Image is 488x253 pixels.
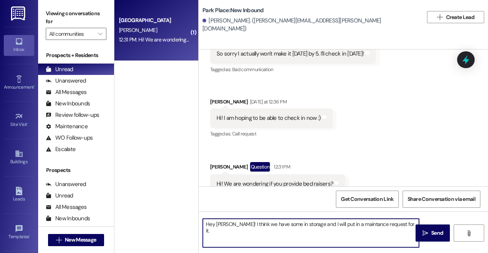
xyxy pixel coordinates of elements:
div: [DATE] at 12:36 PM [248,98,287,106]
div: 12:31 PM: Hi! We are wondering if you provide bed raisers? [119,36,246,43]
div: [PERSON_NAME] [210,98,333,108]
textarea: Hey [PERSON_NAME]! I think we have some in storage and I will put in a maintance request for it. [203,219,419,247]
button: Get Conversation Link [336,191,398,208]
button: Create Lead [427,11,484,23]
div: Unread [46,192,73,200]
div: Maintenance [46,123,88,130]
div: Question [250,162,270,172]
a: Site Visit • [4,110,34,130]
a: Inbox [4,35,34,56]
span: [PERSON_NAME] [119,27,157,33]
div: Prospects [38,166,114,174]
button: Send [416,224,450,242]
div: So sorry I actually won't make it [DATE] by 5. I'll check in [DATE]! [217,50,364,58]
div: All Messages [46,88,87,96]
div: [PERSON_NAME]. ([PERSON_NAME][EMAIL_ADDRESS][PERSON_NAME][DOMAIN_NAME]) [202,17,417,33]
div: Unanswered [46,180,86,188]
div: Tagged as: [210,64,376,75]
a: Buildings [4,147,34,168]
span: Call request [232,130,256,137]
div: Review follow-ups [46,111,99,119]
b: Park Place: New Inbound [202,6,264,14]
a: Leads [4,185,34,205]
i:  [98,31,102,37]
div: Unanswered [46,77,86,85]
input: All communities [49,28,94,40]
i:  [466,230,472,236]
div: Prospects + Residents [38,51,114,59]
span: New Message [65,236,96,244]
span: Share Conversation via email [408,195,475,203]
div: Escalate [46,145,75,153]
div: New Inbounds [46,100,90,108]
div: 12:31 PM [272,163,290,171]
span: Create Lead [446,13,474,21]
div: [PERSON_NAME] [210,162,345,174]
i:  [437,14,443,20]
span: Send [431,229,443,237]
span: • [29,233,30,238]
button: Share Conversation via email [403,191,480,208]
div: New Inbounds [46,215,90,223]
div: All Messages [46,203,87,211]
label: Viewing conversations for [46,8,106,28]
span: Get Conversation Link [341,195,393,203]
i:  [56,237,62,243]
div: [GEOGRAPHIC_DATA] [119,16,189,24]
span: Bad communication [232,66,273,73]
button: New Message [48,234,104,246]
img: ResiDesk Logo [11,6,27,21]
div: Hi! I am hoping to be able to check in now :) [217,114,321,122]
div: Hi! We are wondering if you provide bed raisers? [217,180,333,188]
span: • [27,121,29,126]
div: Tagged as: [210,128,333,139]
a: Templates • [4,222,34,243]
div: Unread [46,65,73,73]
i:  [422,230,428,236]
div: WO Follow-ups [46,134,93,142]
span: • [34,83,35,89]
